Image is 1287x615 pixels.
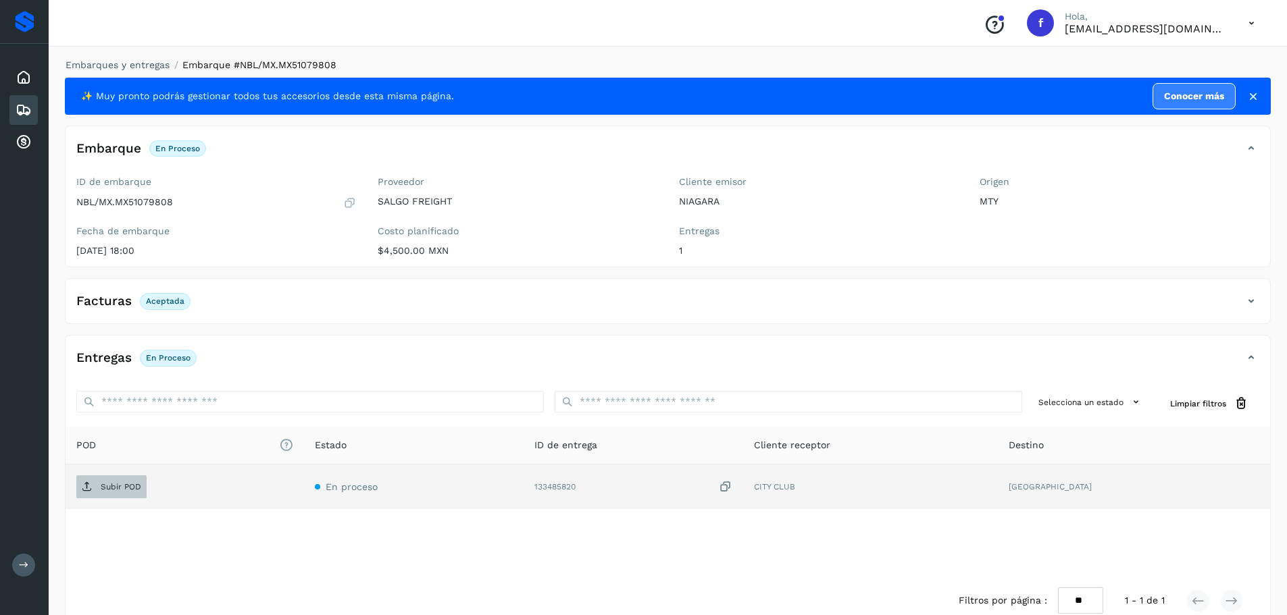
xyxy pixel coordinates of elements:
[679,176,959,188] label: Cliente emisor
[378,245,657,257] p: $4,500.00 MXN
[998,464,1270,509] td: [GEOGRAPHIC_DATA]
[1009,438,1044,452] span: Destino
[9,128,38,157] div: Cuentas por cobrar
[81,89,454,103] span: ✨ Muy pronto podrás gestionar todos tus accesorios desde esta misma página.
[76,141,141,157] h4: Embarque
[315,438,347,452] span: Estado
[182,59,336,70] span: Embarque #NBL/MX.MX51079808
[959,593,1047,608] span: Filtros por página :
[146,353,191,363] p: En proceso
[76,350,132,366] h4: Entregas
[66,346,1270,380] div: EntregasEn proceso
[1159,391,1259,416] button: Limpiar filtros
[1065,22,1227,35] p: facturacion@salgofreight.com
[1065,11,1227,22] p: Hola,
[66,137,1270,171] div: EmbarqueEn proceso
[679,245,959,257] p: 1
[534,438,597,452] span: ID de entrega
[66,59,170,70] a: Embarques y entregas
[155,144,200,153] p: En proceso
[326,481,378,492] span: En proceso
[76,245,356,257] p: [DATE] 18:00
[9,95,38,125] div: Embarques
[76,176,356,188] label: ID de embarque
[534,480,732,494] div: 133485820
[66,290,1270,323] div: FacturasAceptada
[76,475,147,498] button: Subir POD
[1170,398,1226,410] span: Limpiar filtros
[679,225,959,237] label: Entregas
[76,196,173,208] p: NBL/MX.MX51079808
[9,63,38,92] div: Inicio
[1125,593,1165,608] span: 1 - 1 de 1
[1033,391,1149,413] button: Selecciona un estado
[1153,83,1236,109] a: Conocer más
[76,294,132,309] h4: Facturas
[76,225,356,237] label: Fecha de embarque
[65,58,1271,72] nav: breadcrumb
[101,482,141,491] p: Subir POD
[980,196,1259,207] p: MTY
[378,176,657,188] label: Proveedor
[754,438,830,452] span: Cliente receptor
[679,196,959,207] p: NIAGARA
[76,438,293,452] span: POD
[146,296,184,306] p: Aceptada
[980,176,1259,188] label: Origen
[378,196,657,207] p: SALGO FREIGHT
[743,464,998,509] td: CITY CLUB
[378,225,657,237] label: Costo planificado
